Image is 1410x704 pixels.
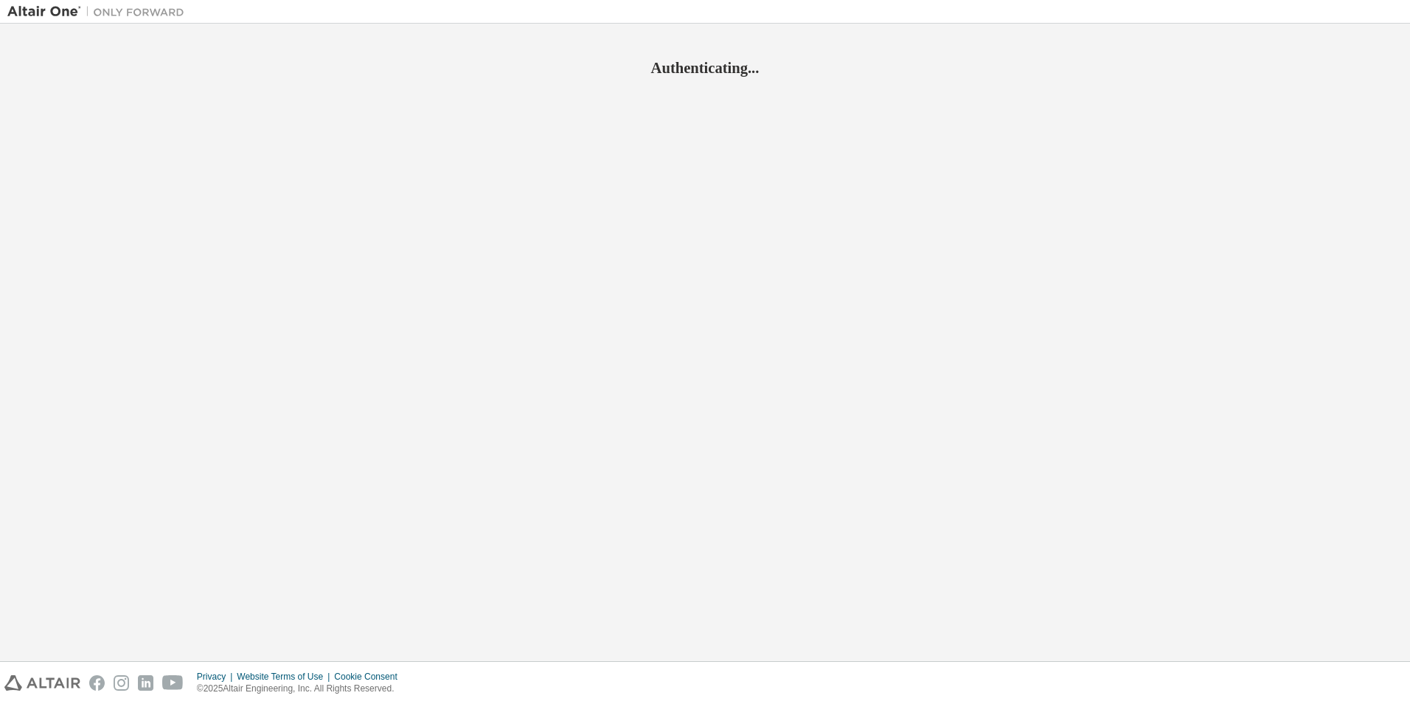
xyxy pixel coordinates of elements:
[162,675,184,691] img: youtube.svg
[138,675,153,691] img: linkedin.svg
[197,671,237,683] div: Privacy
[114,675,129,691] img: instagram.svg
[197,683,406,695] p: © 2025 Altair Engineering, Inc. All Rights Reserved.
[237,671,334,683] div: Website Terms of Use
[4,675,80,691] img: altair_logo.svg
[7,4,192,19] img: Altair One
[89,675,105,691] img: facebook.svg
[334,671,406,683] div: Cookie Consent
[7,58,1403,77] h2: Authenticating...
